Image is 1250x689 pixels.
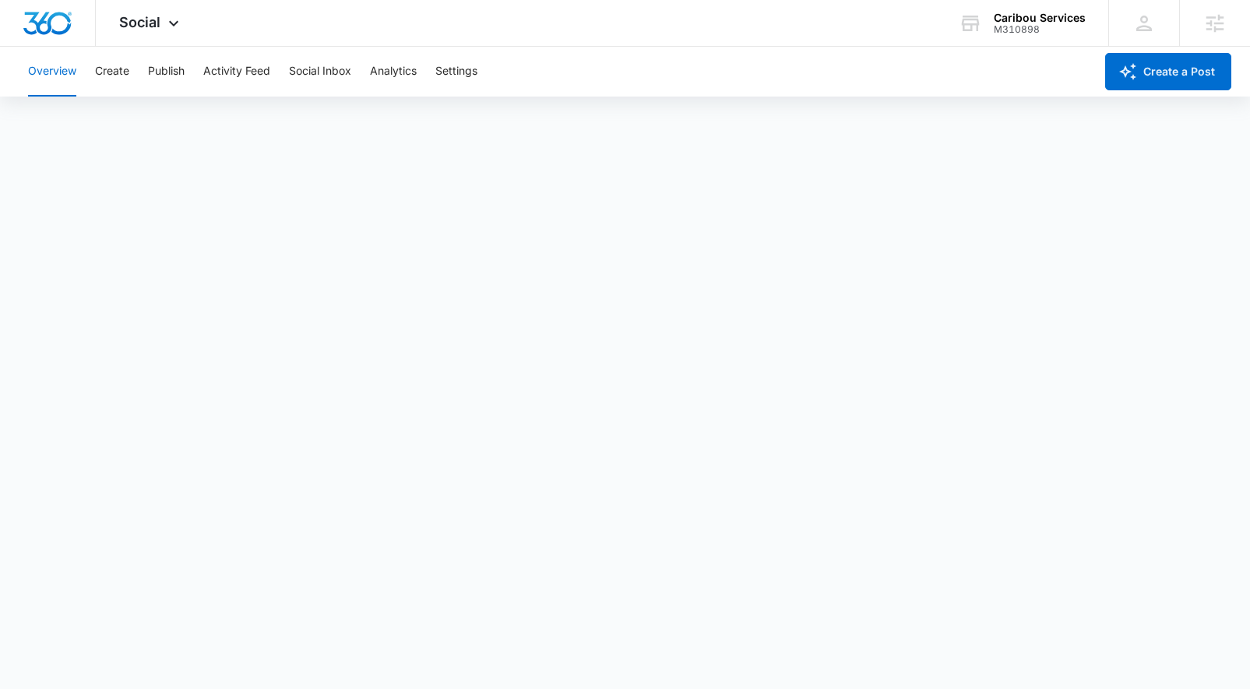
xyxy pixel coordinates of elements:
[1105,53,1231,90] button: Create a Post
[203,47,270,97] button: Activity Feed
[370,47,417,97] button: Analytics
[28,47,76,97] button: Overview
[435,47,477,97] button: Settings
[994,12,1086,24] div: account name
[95,47,129,97] button: Create
[289,47,351,97] button: Social Inbox
[148,47,185,97] button: Publish
[994,24,1086,35] div: account id
[119,14,160,30] span: Social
